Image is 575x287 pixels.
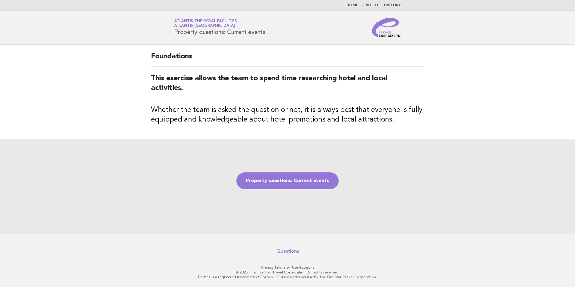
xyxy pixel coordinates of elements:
[274,265,298,270] a: Terms of Use
[384,4,401,7] a: History
[151,105,424,125] h3: Whether the team is asked the question or not, it is always best that everyone is fully equipped ...
[276,248,299,254] a: Questions
[236,172,339,189] a: Property questions: Current events
[363,4,379,7] a: Profile
[151,52,424,66] h2: Foundations
[174,19,237,28] a: Atlantis The Royal FacilitiesAtlantis [GEOGRAPHIC_DATA]
[261,265,273,270] a: Privacy
[174,24,235,28] span: Atlantis [GEOGRAPHIC_DATA]
[103,270,472,275] p: © 2025 The Five Star Travel Corporation. All rights reserved.
[103,275,472,279] p: Forbes is a registered trademark of Forbes LLC used under license by The Five Star Travel Corpora...
[346,4,358,7] a: Home
[151,74,424,98] h2: This exercise allows the team to spend time researching hotel and local activities.
[372,18,401,37] img: Service Energizers
[299,265,314,270] a: Support
[174,20,265,35] h1: Property questions: Current events
[103,265,472,270] p: · ·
